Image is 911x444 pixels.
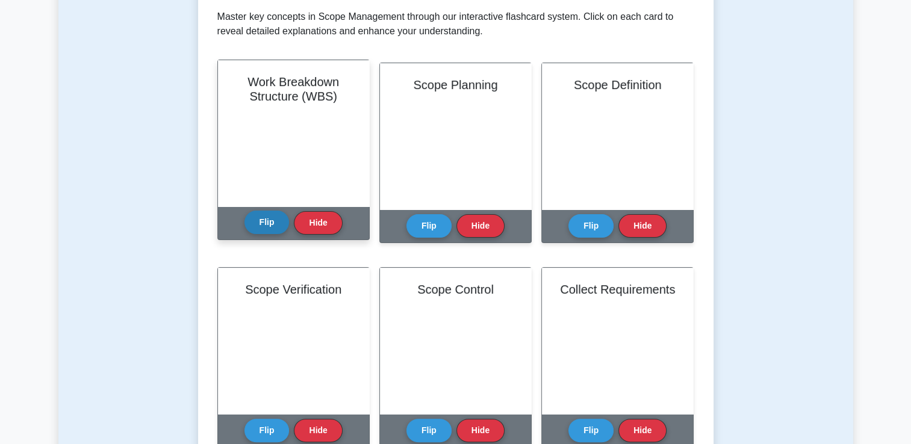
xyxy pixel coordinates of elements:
button: Hide [618,214,667,238]
button: Flip [406,419,452,442]
button: Flip [406,214,452,238]
button: Hide [618,419,667,442]
button: Flip [568,419,614,442]
button: Flip [244,211,290,234]
button: Hide [294,211,342,235]
h2: Collect Requirements [556,282,679,297]
h2: Scope Definition [556,78,679,92]
h2: Scope Control [394,282,517,297]
button: Hide [294,419,342,442]
h2: Scope Verification [232,282,355,297]
p: Master key concepts in Scope Management through our interactive flashcard system. Click on each c... [217,10,694,39]
h2: Work Breakdown Structure (WBS) [232,75,355,103]
button: Flip [244,419,290,442]
h2: Scope Planning [394,78,517,92]
button: Hide [456,419,505,442]
button: Hide [456,214,505,238]
button: Flip [568,214,614,238]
